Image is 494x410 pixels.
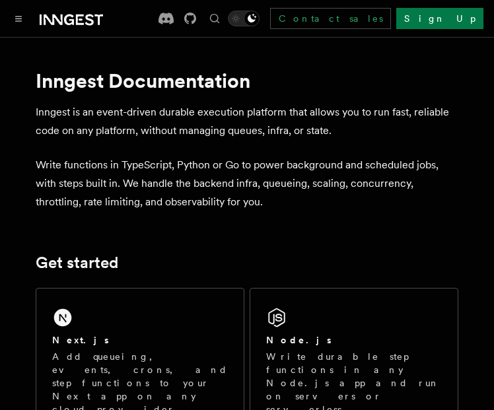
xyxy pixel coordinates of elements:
h1: Inngest Documentation [36,69,458,92]
a: Get started [36,254,118,272]
p: Inngest is an event-driven durable execution platform that allows you to run fast, reliable code ... [36,103,458,140]
h2: Node.js [266,333,332,347]
p: Write functions in TypeScript, Python or Go to power background and scheduled jobs, with steps bu... [36,156,458,211]
h2: Next.js [52,333,109,347]
button: Find something... [207,11,223,26]
button: Toggle dark mode [228,11,260,26]
a: Contact sales [270,8,391,29]
button: Toggle navigation [11,11,26,26]
a: Sign Up [396,8,483,29]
